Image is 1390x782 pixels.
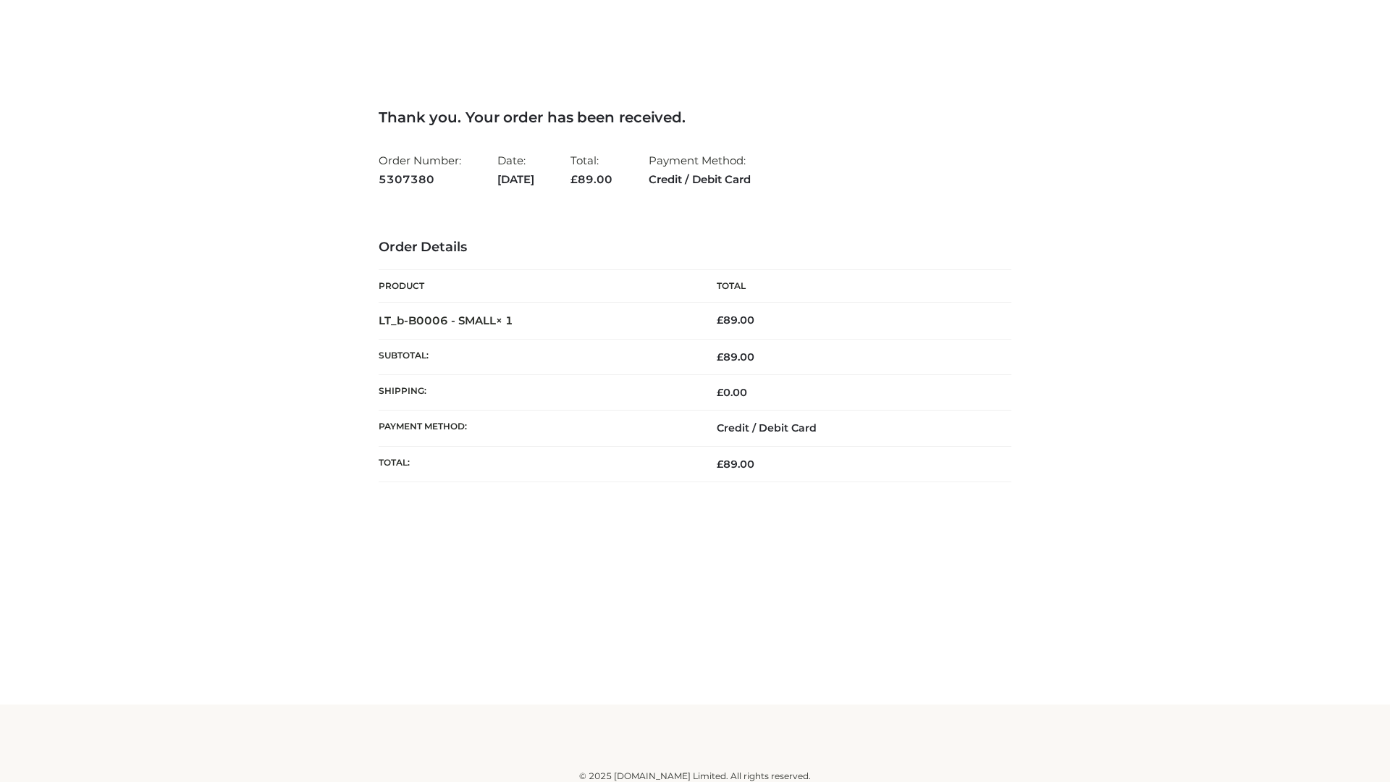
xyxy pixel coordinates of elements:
li: Total: [570,148,612,192]
li: Payment Method: [649,148,751,192]
strong: × 1 [496,314,513,327]
span: £ [570,172,578,186]
th: Product [379,270,695,303]
th: Total: [379,446,695,482]
h3: Order Details [379,240,1011,256]
strong: 5307380 [379,170,461,189]
strong: Credit / Debit Card [649,170,751,189]
li: Date: [497,148,534,192]
th: Total [695,270,1011,303]
span: £ [717,314,723,327]
th: Payment method: [379,411,695,446]
strong: [DATE] [497,170,534,189]
li: Order Number: [379,148,461,192]
th: Shipping: [379,375,695,411]
h3: Thank you. Your order has been received. [379,109,1011,126]
bdi: 89.00 [717,314,754,327]
span: £ [717,458,723,471]
span: 89.00 [717,350,754,363]
strong: LT_b-B0006 - SMALL [379,314,513,327]
span: 89.00 [570,172,612,186]
bdi: 0.00 [717,386,747,399]
td: Credit / Debit Card [695,411,1011,446]
span: 89.00 [717,458,754,471]
span: £ [717,386,723,399]
th: Subtotal: [379,339,695,374]
span: £ [717,350,723,363]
